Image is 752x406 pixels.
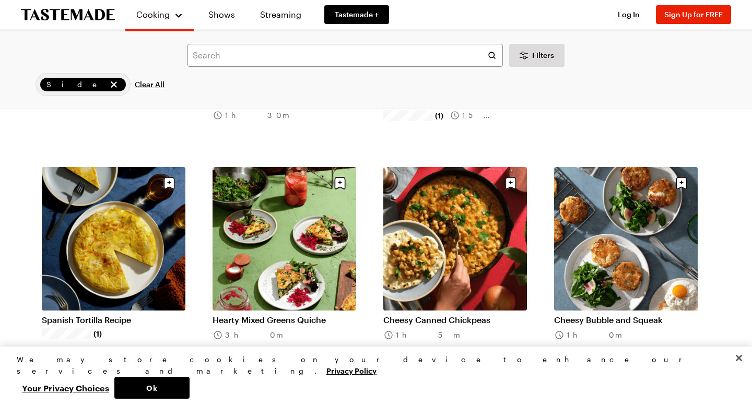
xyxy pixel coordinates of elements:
[326,365,377,375] a: More information about your privacy, opens in a new tab
[17,377,114,399] button: Your Privacy Choices
[135,79,164,90] span: Clear All
[554,315,698,325] a: Cheesy Bubble and Squeak
[108,79,120,90] button: remove Side
[324,5,389,24] a: Tastemade +
[46,79,106,90] span: Side
[335,9,379,20] span: Tastemade +
[509,44,565,67] button: Desktop filters
[114,377,190,399] button: Ok
[17,354,726,377] div: We may store cookies on your device to enhance our services and marketing.
[383,315,527,325] a: Cheesy Canned Chickpeas
[136,4,183,25] button: Cooking
[672,173,691,193] button: Save recipe
[159,173,179,193] button: Save recipe
[17,354,726,399] div: Privacy
[532,50,554,61] span: Filters
[213,315,356,325] a: Hearty Mixed Greens Quiche
[608,9,650,20] button: Log In
[656,5,731,24] button: Sign Up for FREE
[618,10,640,19] span: Log In
[330,173,350,193] button: Save recipe
[42,315,185,325] a: Spanish Tortilla Recipe
[135,73,164,96] button: Clear All
[727,347,750,369] button: Close
[21,9,115,21] a: To Tastemade Home Page
[664,10,723,19] span: Sign Up for FREE
[501,173,521,193] button: Save recipe
[136,9,170,19] span: Cooking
